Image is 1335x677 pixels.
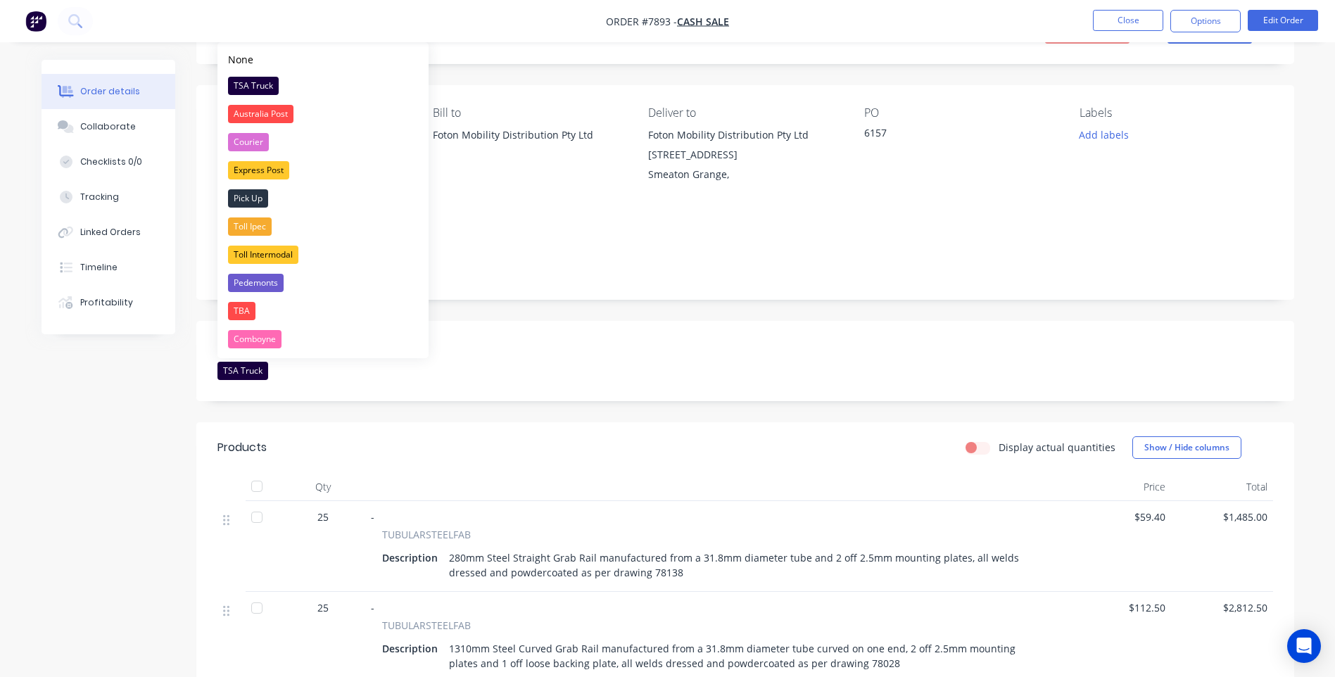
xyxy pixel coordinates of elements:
div: Deliver to [648,106,841,120]
button: Express Post [217,156,429,184]
button: Checklists 0/0 [42,144,175,179]
button: Courier [217,128,429,156]
span: TUBULARSTEELFAB [382,618,471,633]
span: - [371,510,374,524]
span: $1,485.00 [1177,510,1267,524]
button: Toll Intermodal [217,241,429,269]
button: Timeline [42,250,175,285]
span: Order #7893 - [606,15,677,28]
div: Description [382,548,443,568]
span: $112.50 [1075,600,1165,615]
div: Foton Mobility Distribution Pty Ltd [STREET_ADDRESS]Smeaton Grange, [648,125,841,184]
div: Tracking [80,191,119,203]
img: Factory [25,11,46,32]
button: Australia Post [217,100,429,128]
a: Cash Sale [677,15,729,28]
div: Labels [1080,106,1272,120]
div: Description [382,638,443,659]
div: Timeline [80,261,118,274]
div: Products [217,439,267,456]
div: Toll Intermodal [228,246,298,264]
div: Open Intercom Messenger [1287,629,1321,663]
div: Req ??? [217,236,1273,279]
div: 280mm Steel Straight Grab Rail manufactured from a 31.8mm diameter tube and 2 off 2.5mm mounting ... [443,548,1052,583]
div: Courier [228,133,269,151]
button: Order details [42,74,175,109]
button: TBA [217,297,429,325]
div: Foton Mobility Distribution Pty Ltd [STREET_ADDRESS] [648,125,841,165]
button: None [217,47,429,72]
div: Price [1069,473,1171,501]
div: TSA Truck [228,77,279,95]
button: Linked Orders [42,215,175,250]
button: TSA Truck [217,72,429,100]
div: 6157 [864,125,1040,145]
div: Linked Orders [80,226,141,239]
button: Toll Ipec [217,213,429,241]
div: Profitability [80,296,133,309]
button: Collaborate [42,109,175,144]
button: Pedemonts [217,269,429,297]
div: Pick Up [228,189,268,208]
button: Options [1170,10,1241,32]
div: Express Post [228,161,289,179]
div: Toll Ipec [228,217,272,236]
div: PO [864,106,1057,120]
div: Foton Mobility Distribution Pty Ltd [433,125,626,145]
div: Smeaton Grange, [648,165,841,184]
span: $59.40 [1075,510,1165,524]
div: Collaborate [80,120,136,133]
button: Profitability [42,285,175,320]
button: Add labels [1072,125,1137,144]
span: - [371,601,374,614]
label: Display actual quantities [999,440,1115,455]
div: None [228,52,253,67]
span: 25 [317,600,329,615]
span: 25 [317,510,329,524]
button: Close [1093,10,1163,31]
button: Tracking [42,179,175,215]
div: 1310mm Steel Curved Grab Rail manufactured from a 31.8mm diameter tube curved on one end, 2 off 2... [443,638,1052,673]
div: Checklists 0/0 [80,156,142,168]
div: Foton Mobility Distribution Pty Ltd [433,125,626,170]
button: Comboyne [217,325,429,353]
div: TBA [228,302,255,320]
button: Pick Up [217,184,429,213]
button: Show / Hide columns [1132,436,1241,459]
div: TSA Truck [217,362,268,380]
button: Edit Order [1248,10,1318,31]
span: TUBULARSTEELFAB [382,527,471,542]
div: Pedemonts [228,274,284,292]
div: Comboyne [228,330,281,348]
div: Qty [281,473,365,501]
div: Order details [80,85,140,98]
div: Notes [217,217,1273,230]
div: Bill to [433,106,626,120]
div: Total [1171,473,1273,501]
span: $2,812.50 [1177,600,1267,615]
div: Australia Post [228,105,293,123]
